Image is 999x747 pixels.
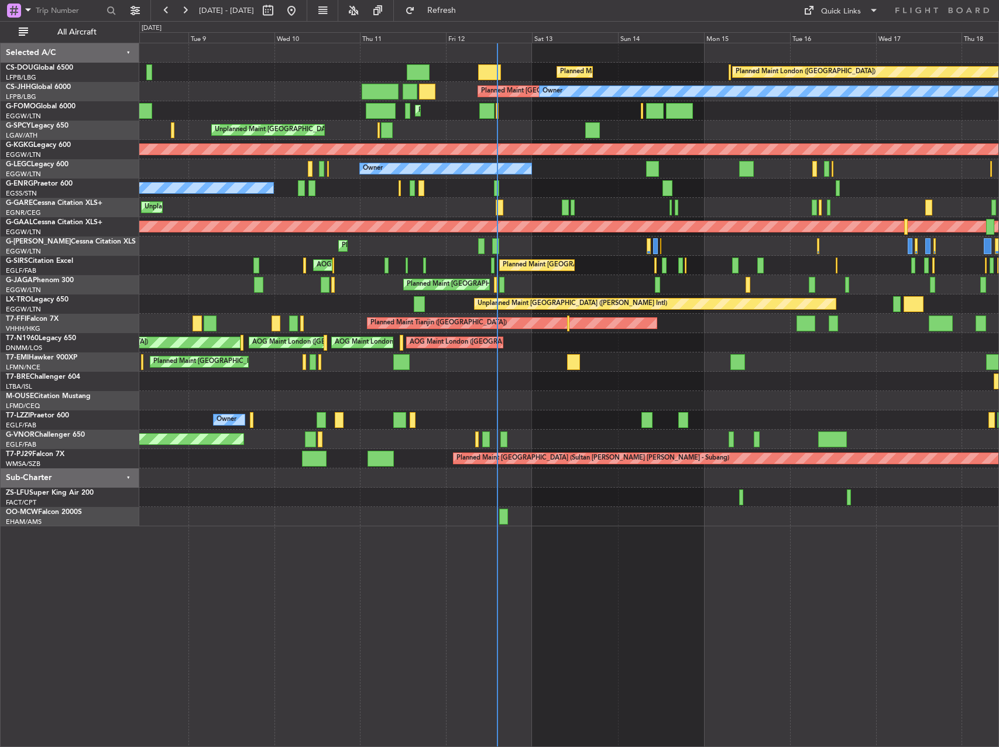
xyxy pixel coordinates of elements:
[418,102,603,119] div: Planned Maint [GEOGRAPHIC_DATA] ([GEOGRAPHIC_DATA])
[6,170,41,179] a: EGGW/LTN
[6,180,73,187] a: G-ENRGPraetor 600
[6,316,26,323] span: T7-FFI
[6,518,42,526] a: EHAM/AMS
[6,131,37,140] a: LGAV/ATH
[6,451,64,458] a: T7-PJ29Falcon 7X
[6,431,35,438] span: G-VNOR
[6,266,36,275] a: EGLF/FAB
[6,509,82,516] a: OO-MCWFalcon 2000S
[6,277,33,284] span: G-JAGA
[6,84,71,91] a: CS-JHHGlobal 6000
[6,142,71,149] a: G-KGKGLegacy 600
[6,402,40,410] a: LFMD/CEQ
[6,122,68,129] a: G-SPCYLegacy 650
[102,32,188,43] div: Mon 8
[6,440,36,449] a: EGLF/FAB
[6,305,41,314] a: EGGW/LTN
[798,1,884,20] button: Quick Links
[252,334,383,351] div: AOG Maint London ([GEOGRAPHIC_DATA])
[360,32,446,43] div: Thu 11
[342,237,526,255] div: Planned Maint [GEOGRAPHIC_DATA] ([GEOGRAPHIC_DATA])
[704,32,790,43] div: Mon 15
[6,228,41,237] a: EGGW/LTN
[6,103,36,110] span: G-FOMO
[6,200,102,207] a: G-GARECessna Citation XLS+
[6,238,136,245] a: G-[PERSON_NAME]Cessna Citation XLS
[6,258,28,265] span: G-SIRS
[6,64,73,71] a: CS-DOUGlobal 6500
[6,354,77,361] a: T7-EMIHawker 900XP
[6,161,31,168] span: G-LEGC
[560,63,744,81] div: Planned Maint [GEOGRAPHIC_DATA] ([GEOGRAPHIC_DATA])
[6,509,38,516] span: OO-MCW
[618,32,704,43] div: Sun 14
[370,314,507,332] div: Planned Maint Tianjin ([GEOGRAPHIC_DATA])
[6,200,33,207] span: G-GARE
[6,189,37,198] a: EGSS/STN
[6,451,32,458] span: T7-PJ29
[6,393,34,400] span: M-OUSE
[6,393,91,400] a: M-OUSECitation Mustang
[188,32,274,43] div: Tue 9
[30,28,123,36] span: All Aircraft
[478,295,667,313] div: Unplanned Maint [GEOGRAPHIC_DATA] ([PERSON_NAME] Intl)
[6,73,36,82] a: LFPB/LBG
[335,334,466,351] div: AOG Maint London ([GEOGRAPHIC_DATA])
[456,450,729,467] div: Planned Maint [GEOGRAPHIC_DATA] (Sultan [PERSON_NAME] [PERSON_NAME] - Subang)
[6,335,76,342] a: T7-N1960Legacy 650
[363,160,383,177] div: Owner
[6,277,74,284] a: G-JAGAPhenom 300
[217,411,236,429] div: Owner
[6,208,41,217] a: EGNR/CEG
[6,122,31,129] span: G-SPCY
[6,498,36,507] a: FACT/CPT
[199,5,254,16] span: [DATE] - [DATE]
[6,373,80,381] a: T7-BREChallenger 604
[417,6,466,15] span: Refresh
[876,32,962,43] div: Wed 17
[6,238,71,245] span: G-[PERSON_NAME]
[13,23,127,42] button: All Aircraft
[736,63,876,81] div: Planned Maint London ([GEOGRAPHIC_DATA])
[6,316,59,323] a: T7-FFIFalcon 7X
[6,180,33,187] span: G-ENRG
[400,1,470,20] button: Refresh
[532,32,618,43] div: Sat 13
[6,373,30,381] span: T7-BRE
[6,219,102,226] a: G-GAALCessna Citation XLS+
[6,258,73,265] a: G-SIRSCitation Excel
[6,219,33,226] span: G-GAAL
[543,83,562,100] div: Owner
[6,335,39,342] span: T7-N1960
[6,296,31,303] span: LX-TRO
[6,460,40,468] a: WMSA/SZB
[274,32,361,43] div: Wed 10
[6,382,32,391] a: LTBA/ISL
[6,296,68,303] a: LX-TROLegacy 650
[142,23,162,33] div: [DATE]
[481,83,665,100] div: Planned Maint [GEOGRAPHIC_DATA] ([GEOGRAPHIC_DATA])
[6,489,29,496] span: ZS-LFU
[6,412,69,419] a: T7-LZZIPraetor 600
[407,276,591,293] div: Planned Maint [GEOGRAPHIC_DATA] ([GEOGRAPHIC_DATA])
[6,112,41,121] a: EGGW/LTN
[6,142,33,149] span: G-KGKG
[446,32,532,43] div: Fri 12
[215,121,404,139] div: Unplanned Maint [GEOGRAPHIC_DATA] ([PERSON_NAME] Intl)
[410,334,541,351] div: AOG Maint London ([GEOGRAPHIC_DATA])
[821,6,861,18] div: Quick Links
[6,161,68,168] a: G-LEGCLegacy 600
[6,431,85,438] a: G-VNORChallenger 650
[6,412,30,419] span: T7-LZZI
[317,256,406,274] div: AOG Maint [PERSON_NAME]
[6,344,42,352] a: DNMM/LOS
[6,286,41,294] a: EGGW/LTN
[6,64,33,71] span: CS-DOU
[6,363,40,372] a: LFMN/NCE
[6,489,94,496] a: ZS-LFUSuper King Air 200
[6,150,41,159] a: EGGW/LTN
[6,354,29,361] span: T7-EMI
[6,84,31,91] span: CS-JHH
[6,324,40,333] a: VHHH/HKG
[6,92,36,101] a: LFPB/LBG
